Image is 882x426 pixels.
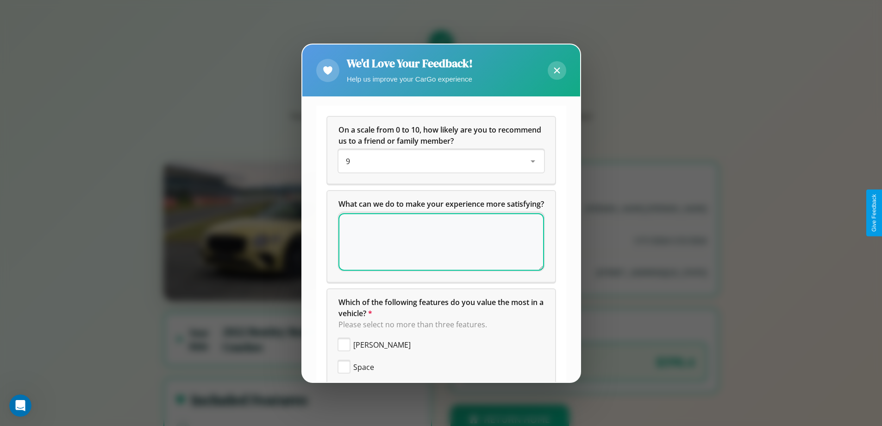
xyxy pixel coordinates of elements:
span: Which of the following features do you value the most in a vehicle? [338,297,545,318]
span: On a scale from 0 to 10, how likely are you to recommend us to a friend or family member? [338,125,543,146]
span: [PERSON_NAME] [353,339,411,350]
iframe: Intercom live chat [9,394,31,417]
span: Space [353,362,374,373]
span: 9 [346,156,350,166]
p: Help us improve your CarGo experience [347,73,473,85]
h5: On a scale from 0 to 10, how likely are you to recommend us to a friend or family member? [338,124,544,146]
div: Give Feedback [871,194,877,232]
h2: We'd Love Your Feedback! [347,56,473,71]
div: On a scale from 0 to 10, how likely are you to recommend us to a friend or family member? [327,117,555,184]
div: On a scale from 0 to 10, how likely are you to recommend us to a friend or family member? [338,150,544,172]
span: What can we do to make your experience more satisfying? [338,199,544,209]
span: Please select no more than three features. [338,319,487,330]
